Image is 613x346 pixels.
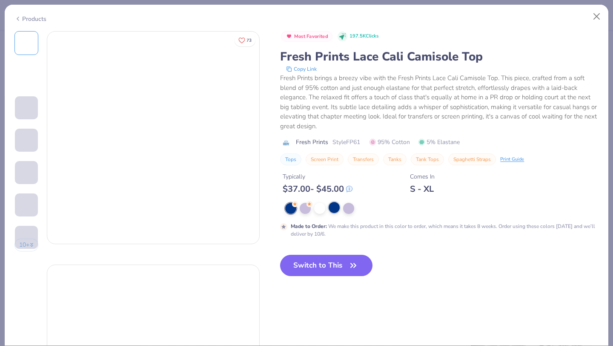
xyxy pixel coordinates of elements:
[15,184,16,207] img: User generated content
[291,222,599,238] div: We make this product in this color to order, which means it takes 8 weeks. Order using these colo...
[280,153,301,165] button: Tops
[283,184,352,194] div: $ 37.00 - $ 45.00
[589,9,605,25] button: Close
[284,65,319,73] button: copy to clipboard
[291,223,327,230] strong: Made to Order :
[15,216,16,239] img: User generated content
[235,34,255,46] button: Like
[15,119,16,142] img: User generated content
[448,153,496,165] button: Spaghetti Straps
[283,172,352,181] div: Typically
[296,138,328,147] span: Fresh Prints
[348,153,379,165] button: Transfers
[281,31,332,42] button: Badge Button
[14,239,39,251] button: 10+
[280,49,599,65] div: Fresh Prints Lace Cali Camisole Top
[280,73,599,131] div: Fresh Prints brings a breezy vibe with the Fresh Prints Lace Cali Camisole Top. This piece, craft...
[280,255,372,276] button: Switch to This
[349,33,378,40] span: 197.5K Clicks
[411,153,444,165] button: Tank Tops
[246,38,252,43] span: 73
[14,14,46,23] div: Products
[286,33,292,40] img: Most Favorited sort
[418,138,460,147] span: 5% Elastane
[370,138,410,147] span: 95% Cotton
[15,152,16,175] img: User generated content
[332,138,360,147] span: Style FP61
[306,153,344,165] button: Screen Print
[15,249,16,272] img: User generated content
[410,172,435,181] div: Comes In
[294,34,328,39] span: Most Favorited
[383,153,407,165] button: Tanks
[410,184,435,194] div: S - XL
[500,156,524,163] div: Print Guide
[280,139,292,146] img: brand logo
